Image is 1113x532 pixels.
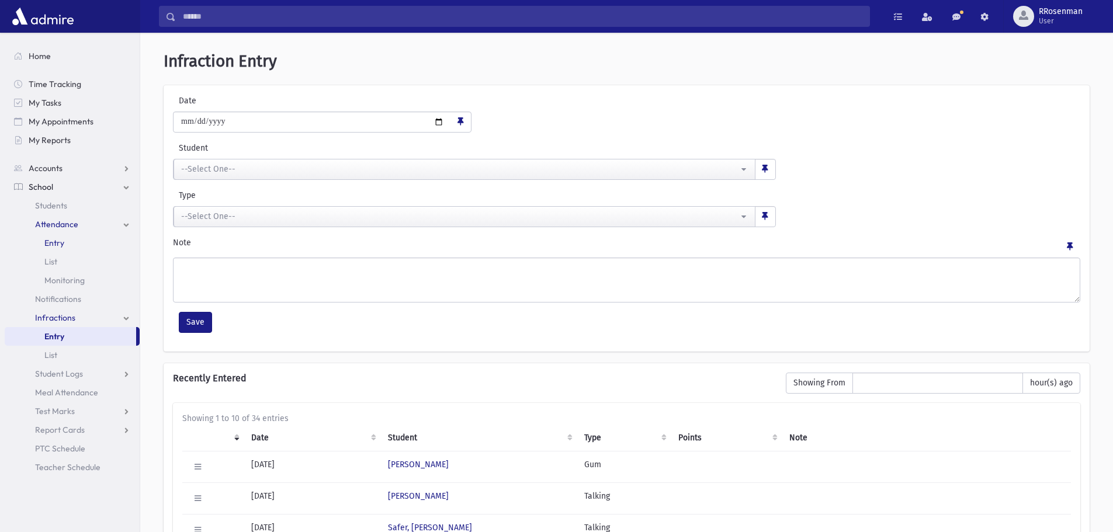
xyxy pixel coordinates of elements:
[29,51,51,61] span: Home
[5,234,140,252] a: Entry
[1022,373,1080,394] span: hour(s) ago
[35,312,75,323] span: Infractions
[5,327,136,346] a: Entry
[5,178,140,196] a: School
[35,368,83,379] span: Student Logs
[29,163,63,173] span: Accounts
[29,98,61,108] span: My Tasks
[381,425,577,451] th: Student: activate to sort column ascending
[44,275,85,286] span: Monitoring
[5,308,140,327] a: Infractions
[35,200,67,211] span: Students
[173,142,575,154] label: Student
[9,5,77,28] img: AdmirePro
[35,294,81,304] span: Notifications
[35,406,75,416] span: Test Marks
[173,95,272,107] label: Date
[29,116,93,127] span: My Appointments
[5,458,140,477] a: Teacher Schedule
[671,425,782,451] th: Points: activate to sort column ascending
[44,238,64,248] span: Entry
[35,425,85,435] span: Report Cards
[173,189,474,201] label: Type
[5,159,140,178] a: Accounts
[244,451,381,482] td: [DATE]
[174,206,755,227] button: --Select One--
[179,312,212,333] button: Save
[388,460,449,470] a: [PERSON_NAME]
[181,163,738,175] div: --Select One--
[5,271,140,290] a: Monitoring
[577,451,671,482] td: Gum
[5,112,140,131] a: My Appointments
[5,75,140,93] a: Time Tracking
[5,364,140,383] a: Student Logs
[35,443,85,454] span: PTC Schedule
[1039,16,1083,26] span: User
[35,219,78,230] span: Attendance
[577,425,671,451] th: Type: activate to sort column ascending
[5,402,140,420] a: Test Marks
[5,346,140,364] a: List
[5,47,140,65] a: Home
[5,420,140,439] a: Report Cards
[29,182,53,192] span: School
[5,93,140,112] a: My Tasks
[44,331,64,342] span: Entry
[181,210,738,222] div: --Select One--
[164,51,277,71] span: Infraction Entry
[5,131,140,149] a: My Reports
[182,412,1071,425] div: Showing 1 to 10 of 34 entries
[176,6,869,27] input: Search
[5,290,140,308] a: Notifications
[244,425,381,451] th: Date: activate to sort column ascending
[173,373,774,384] h6: Recently Entered
[786,373,853,394] span: Showing From
[5,215,140,234] a: Attendance
[1039,7,1083,16] span: RRosenman
[5,252,140,271] a: List
[5,383,140,402] a: Meal Attendance
[35,387,98,398] span: Meal Attendance
[29,79,81,89] span: Time Tracking
[388,491,449,501] a: [PERSON_NAME]
[44,350,57,360] span: List
[5,439,140,458] a: PTC Schedule
[577,482,671,514] td: Talking
[244,482,381,514] td: [DATE]
[29,135,71,145] span: My Reports
[44,256,57,267] span: List
[35,462,100,472] span: Teacher Schedule
[782,425,1071,451] th: Note
[173,237,191,253] label: Note
[5,196,140,215] a: Students
[174,159,755,180] button: --Select One--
